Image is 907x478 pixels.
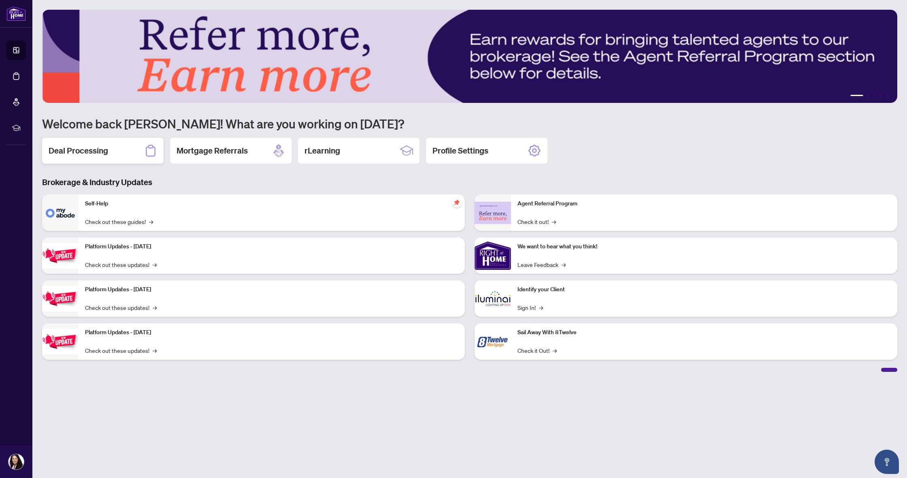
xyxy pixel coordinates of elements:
[517,346,557,355] a: Check it Out!→
[85,199,458,208] p: Self-Help
[850,95,863,98] button: 1
[85,328,458,337] p: Platform Updates - [DATE]
[85,285,458,294] p: Platform Updates - [DATE]
[517,217,556,226] a: Check it out!→
[6,6,26,21] img: logo
[517,285,891,294] p: Identify your Client
[42,243,79,269] img: Platform Updates - July 21, 2025
[875,450,899,474] button: Open asap
[9,454,24,469] img: Profile Icon
[153,260,157,269] span: →
[452,198,462,207] span: pushpin
[42,194,79,231] img: Self-Help
[475,237,511,274] img: We want to hear what you think!
[867,95,870,98] button: 2
[177,145,248,156] h2: Mortgage Referrals
[539,303,543,312] span: →
[879,95,883,98] button: 4
[85,217,153,226] a: Check out these guides!→
[886,95,889,98] button: 5
[85,346,157,355] a: Check out these updates!→
[304,145,340,156] h2: rLearning
[517,303,543,312] a: Sign In!→
[553,346,557,355] span: →
[475,280,511,317] img: Identify your Client
[432,145,488,156] h2: Profile Settings
[475,323,511,360] img: Sail Away With 8Twelve
[42,329,79,354] img: Platform Updates - June 23, 2025
[149,217,153,226] span: →
[517,242,891,251] p: We want to hear what you think!
[552,217,556,226] span: →
[873,95,876,98] button: 3
[475,202,511,224] img: Agent Referral Program
[42,177,897,188] h3: Brokerage & Industry Updates
[42,116,897,131] h1: Welcome back [PERSON_NAME]! What are you working on [DATE]?
[517,199,891,208] p: Agent Referral Program
[517,260,566,269] a: Leave Feedback→
[49,145,108,156] h2: Deal Processing
[153,346,157,355] span: →
[85,303,157,312] a: Check out these updates!→
[85,260,157,269] a: Check out these updates!→
[42,286,79,312] img: Platform Updates - July 8, 2025
[517,328,891,337] p: Sail Away With 8Twelve
[153,303,157,312] span: →
[42,10,897,103] img: Slide 0
[85,242,458,251] p: Platform Updates - [DATE]
[562,260,566,269] span: →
